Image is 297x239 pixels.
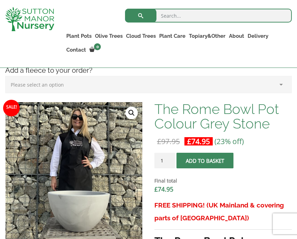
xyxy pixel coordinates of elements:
[157,136,161,146] span: £
[154,177,292,185] dt: Final total
[5,7,54,31] img: logo
[154,199,292,224] h3: FREE SHIPPING! (UK Mainland & covering parts of [GEOGRAPHIC_DATA])
[3,100,20,116] span: Sale!
[154,153,175,168] input: Product quantity
[187,31,227,41] a: Topiary&Other
[88,45,103,55] a: 0
[94,43,101,50] span: 0
[176,153,233,168] button: Add to basket
[154,102,292,131] h1: The Rome Bowl Pot Colour Grey Stone
[93,31,124,41] a: Olive Trees
[227,31,246,41] a: About
[187,136,191,146] span: £
[125,9,292,23] input: Search...
[124,31,157,41] a: Cloud Trees
[154,185,173,193] bdi: 74.95
[246,31,270,41] a: Delivery
[157,31,187,41] a: Plant Care
[187,136,210,146] bdi: 74.95
[157,136,180,146] bdi: 97.95
[65,45,88,55] a: Contact
[125,107,138,119] a: View full-screen image gallery
[65,31,93,41] a: Plant Pots
[214,136,244,146] span: (23% off)
[154,185,158,193] span: £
